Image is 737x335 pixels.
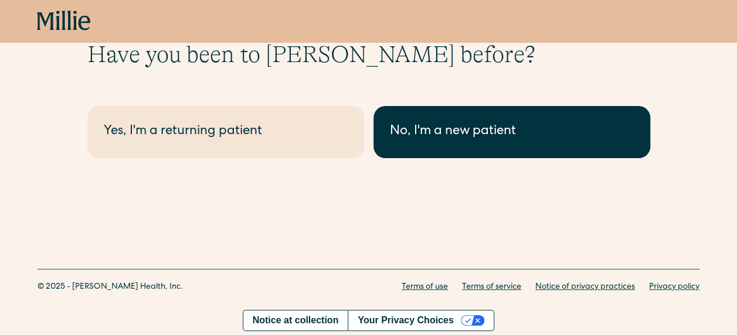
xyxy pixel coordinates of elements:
div: Yes, I'm a returning patient [104,122,348,142]
a: Notice of privacy practices [535,281,635,293]
a: Terms of use [402,281,448,293]
a: Yes, I'm a returning patient [87,106,364,158]
h1: Have you been to [PERSON_NAME] before? [87,40,650,69]
div: No, I'm a new patient [390,122,634,142]
a: Privacy policy [649,281,699,293]
a: Terms of service [462,281,521,293]
div: © 2025 - [PERSON_NAME] Health, Inc. [38,281,183,293]
button: Your Privacy Choices [348,310,494,330]
a: Notice at collection [243,310,348,330]
a: No, I'm a new patient [373,106,650,158]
